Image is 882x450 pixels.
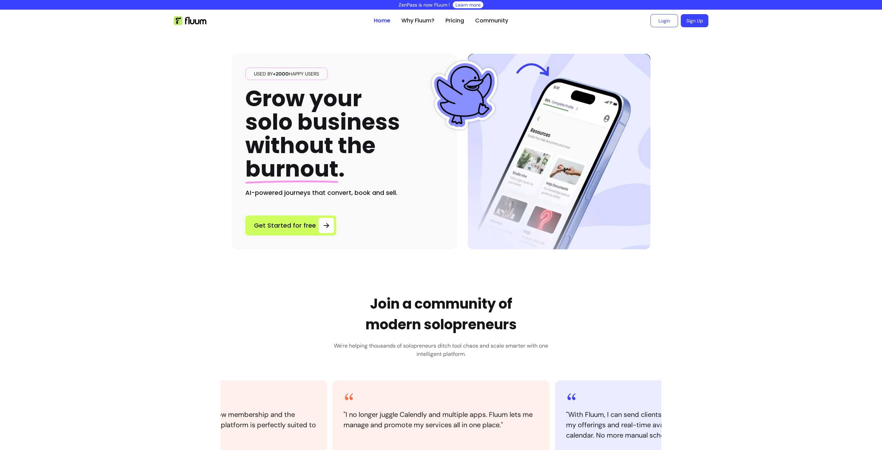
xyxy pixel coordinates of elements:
span: Used by happy users [251,70,322,77]
h2: Join a community of modern solopreneurs [366,293,517,335]
a: Home [374,17,390,25]
h2: AI-powered journeys that convert, book and sell. [245,188,443,198]
blockquote: " With Fluum, I can send clients to a single page showcasing all my offerings and real-time avail... [566,409,761,440]
a: Sign Up [681,14,708,27]
img: Hero [468,54,650,249]
a: Get Started for free [245,216,336,236]
img: Fluum Logo [174,16,206,25]
span: Get Started for free [254,221,316,230]
a: Pricing [445,17,464,25]
a: Community [475,17,508,25]
blockquote: " I no longer juggle Calendly and multiple apps. Fluum lets me manage and promote my services all... [343,409,539,430]
h1: Grow your solo business without the . [245,87,400,181]
a: Login [650,14,678,27]
img: Fluum Duck sticker [430,61,499,130]
span: burnout [245,153,338,184]
h3: We're helping thousands of solopreneurs ditch tool chaos and scale smarter with one intelligent p... [329,342,553,358]
p: ZenPass is now Fluum ! [399,1,450,8]
a: Learn more [455,1,481,8]
span: +2000 [273,71,289,77]
a: Why Fluum? [401,17,434,25]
